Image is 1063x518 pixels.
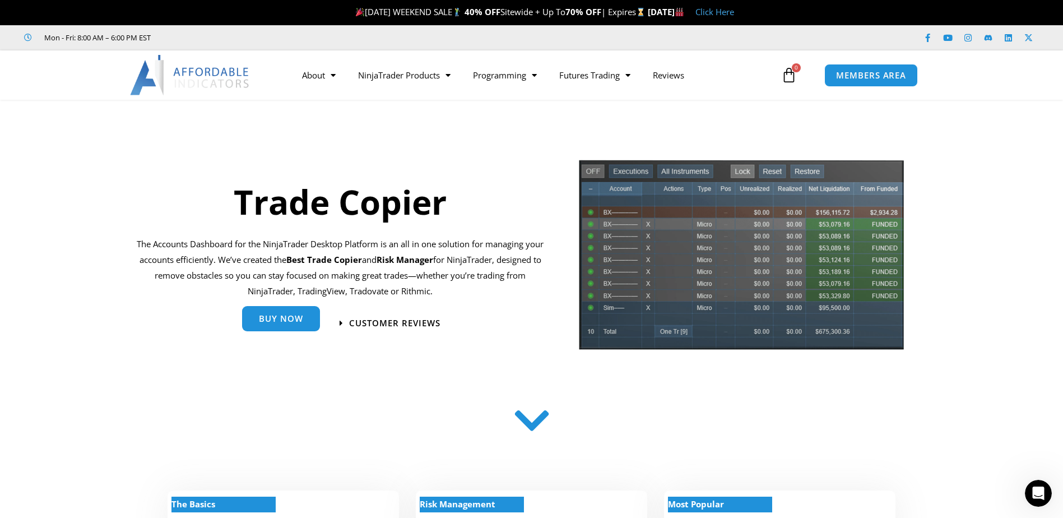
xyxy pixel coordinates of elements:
a: Buy Now [242,306,320,331]
span: Mon - Fri: 8:00 AM – 6:00 PM EST [41,31,151,44]
span: Buy Now [259,314,303,323]
img: tradecopier | Affordable Indicators – NinjaTrader [578,159,905,359]
span: Customer Reviews [349,319,440,327]
p: The Accounts Dashboard for the NinjaTrader Desktop Platform is an all in one solution for managin... [137,237,544,299]
strong: Risk Management [420,498,495,510]
strong: Most Popular [668,498,724,510]
iframe: Intercom live chat [1025,480,1052,507]
b: Best Trade Copier [286,254,362,265]
strong: 40% OFF [465,6,500,17]
a: Customer Reviews [340,319,440,327]
a: About [291,62,347,88]
strong: 70% OFF [565,6,601,17]
span: 0 [792,63,801,72]
img: 🏌️‍♂️ [453,8,461,16]
strong: Risk Manager [377,254,433,265]
img: 🎉 [356,8,364,16]
a: Programming [462,62,548,88]
a: NinjaTrader Products [347,62,462,88]
iframe: Customer reviews powered by Trustpilot [166,32,335,43]
a: Futures Trading [548,62,642,88]
nav: Menu [291,62,778,88]
a: 0 [764,59,814,91]
a: MEMBERS AREA [824,64,918,87]
strong: [DATE] [648,6,684,17]
span: MEMBERS AREA [836,71,906,80]
img: 🏭 [675,8,684,16]
a: Click Here [695,6,734,17]
h1: Trade Copier [137,178,544,225]
span: [DATE] WEEKEND SALE Sitewide + Up To | Expires [353,6,647,17]
strong: The Basics [171,498,215,510]
img: ⌛ [637,8,645,16]
img: LogoAI | Affordable Indicators – NinjaTrader [130,55,250,95]
a: Reviews [642,62,695,88]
